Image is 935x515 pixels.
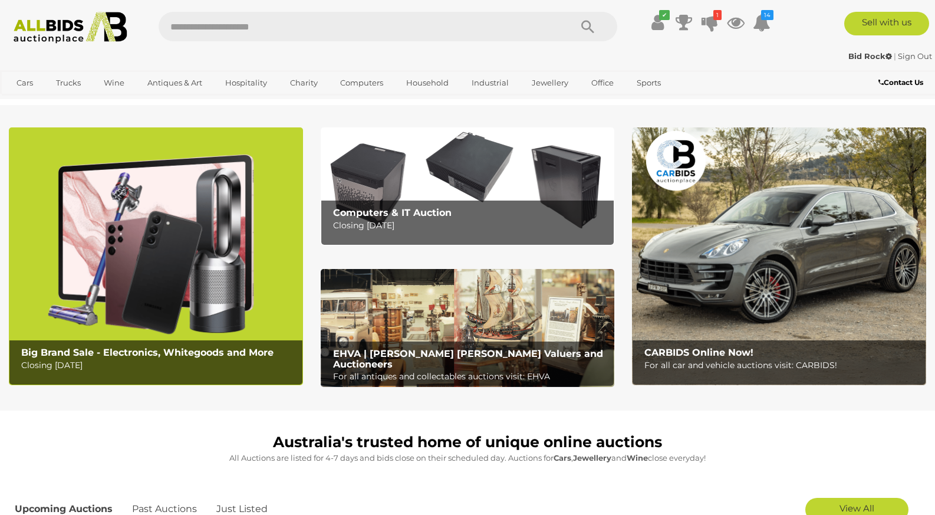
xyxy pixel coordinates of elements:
a: Contact Us [878,76,926,89]
button: Search [558,12,617,41]
h1: Australia's trusted home of unique online auctions [15,434,920,451]
b: Contact Us [878,78,923,87]
p: For all antiques and collectables auctions visit: EHVA [333,369,608,384]
p: All Auctions are listed for 4-7 days and bids close on their scheduled day. Auctions for , and cl... [15,451,920,465]
a: CARBIDS Online Now! CARBIDS Online Now! For all car and vehicle auctions visit: CARBIDS! [632,127,926,385]
a: Office [584,73,621,93]
a: Wine [96,73,132,93]
a: Computers & IT Auction Computers & IT Auction Closing [DATE] [321,127,615,245]
i: 14 [761,10,773,20]
img: Computers & IT Auction [321,127,615,245]
a: Cars [9,73,41,93]
strong: Cars [554,453,571,462]
a: Sign Out [898,51,932,61]
a: Industrial [464,73,516,93]
p: Closing [DATE] [333,218,608,233]
a: Household [399,73,456,93]
p: For all car and vehicle auctions visit: CARBIDS! [644,358,920,373]
i: 1 [713,10,722,20]
b: EHVA | [PERSON_NAME] [PERSON_NAME] Valuers and Auctioneers [333,348,603,370]
a: Jewellery [524,73,576,93]
a: Bid Rock [848,51,894,61]
a: Trucks [48,73,88,93]
img: CARBIDS Online Now! [632,127,926,385]
a: Sports [629,73,669,93]
a: ✔ [649,12,667,33]
strong: Bid Rock [848,51,892,61]
a: Big Brand Sale - Electronics, Whitegoods and More Big Brand Sale - Electronics, Whitegoods and Mo... [9,127,303,385]
img: Allbids.com.au [7,12,134,44]
span: | [894,51,896,61]
a: 1 [701,12,719,33]
strong: Wine [627,453,648,462]
a: Antiques & Art [140,73,210,93]
a: [GEOGRAPHIC_DATA] [9,93,108,113]
img: EHVA | Evans Hastings Valuers and Auctioneers [321,269,615,387]
i: ✔ [659,10,670,20]
p: Closing [DATE] [21,358,297,373]
a: Hospitality [218,73,275,93]
b: CARBIDS Online Now! [644,347,753,358]
a: 14 [753,12,771,33]
b: Computers & IT Auction [333,207,452,218]
a: Charity [282,73,325,93]
span: View All [839,503,874,514]
b: Big Brand Sale - Electronics, Whitegoods and More [21,347,274,358]
a: EHVA | Evans Hastings Valuers and Auctioneers EHVA | [PERSON_NAME] [PERSON_NAME] Valuers and Auct... [321,269,615,387]
a: Computers [332,73,391,93]
a: Sell with us [844,12,929,35]
strong: Jewellery [573,453,611,462]
img: Big Brand Sale - Electronics, Whitegoods and More [9,127,303,385]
